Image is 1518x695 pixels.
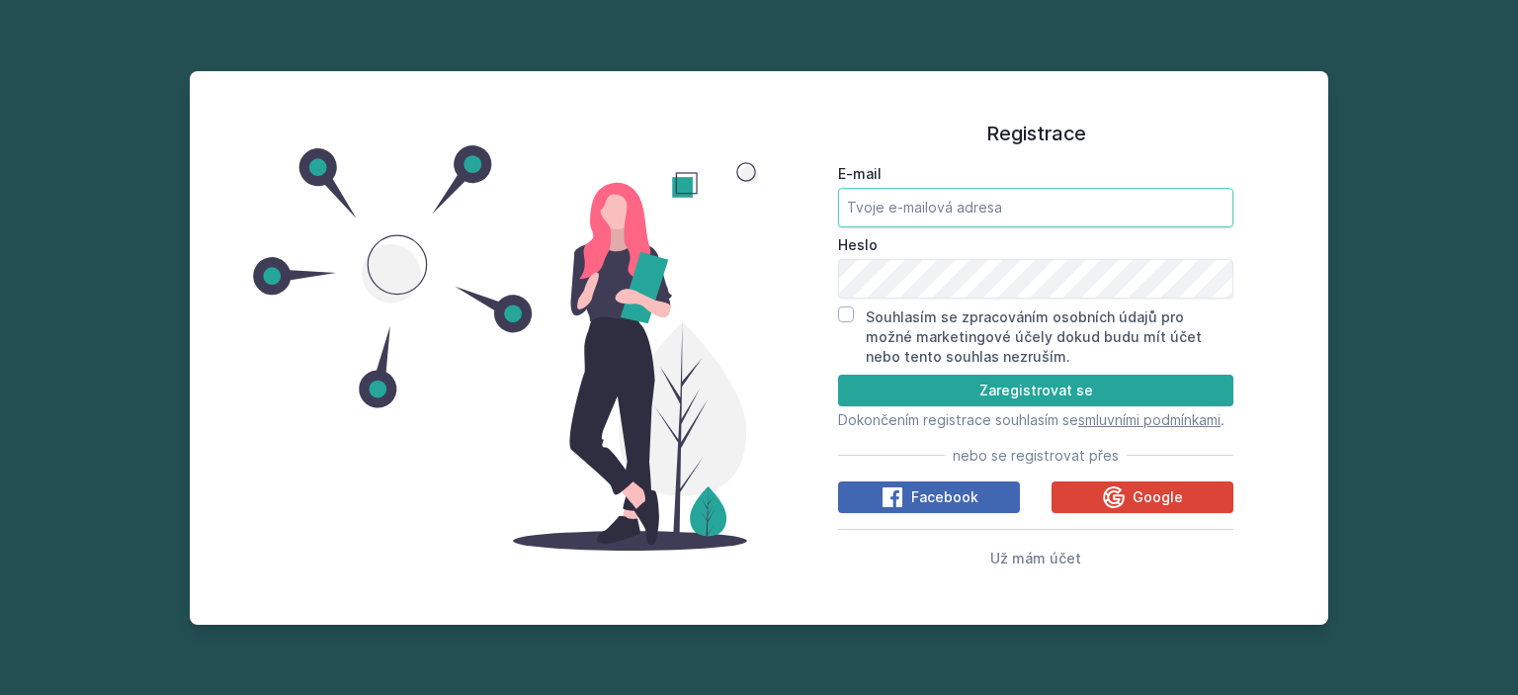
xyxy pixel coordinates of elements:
button: Google [1052,481,1233,513]
span: nebo se registrovat přes [953,446,1119,466]
h1: Registrace [838,119,1233,148]
span: Už mám účet [990,550,1081,566]
button: Zaregistrovat se [838,375,1233,406]
span: Facebook [911,487,978,507]
label: Souhlasím se zpracováním osobních údajů pro možné marketingové účely dokud budu mít účet nebo ten... [866,308,1202,365]
label: E-mail [838,164,1233,184]
span: Google [1133,487,1183,507]
input: Tvoje e-mailová adresa [838,188,1233,227]
p: Dokončením registrace souhlasím se . [838,410,1233,430]
a: smluvními podmínkami [1078,411,1221,428]
button: Už mám účet [990,546,1081,569]
button: Facebook [838,481,1020,513]
label: Heslo [838,235,1233,255]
